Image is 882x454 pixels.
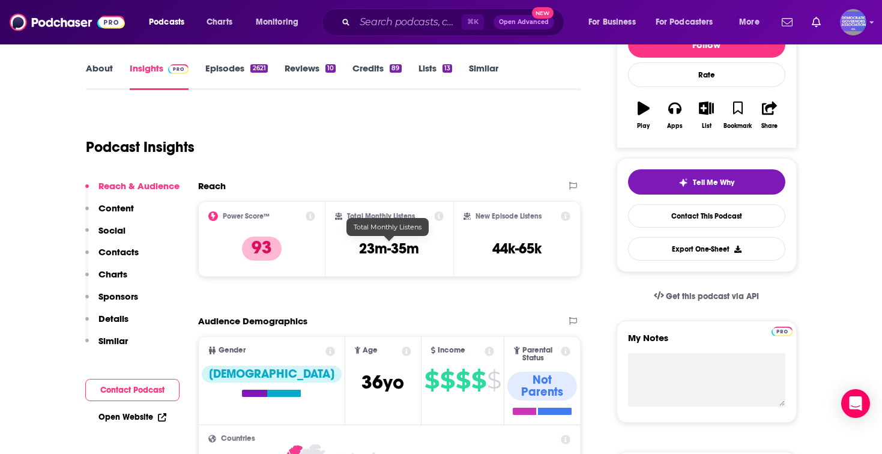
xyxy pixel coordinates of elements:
[754,94,785,137] button: Share
[666,291,759,301] span: Get this podcast via API
[140,13,200,32] button: open menu
[325,64,336,73] div: 10
[98,246,139,258] p: Contacts
[149,14,184,31] span: Podcasts
[648,13,731,32] button: open menu
[462,14,484,30] span: ⌘ K
[628,237,785,261] button: Export One-Sheet
[130,62,189,90] a: InsightsPodchaser Pro
[840,9,866,35] span: Logged in as DemGovs-Hamelburg
[347,212,415,220] h2: Total Monthly Listens
[807,12,826,32] a: Show notifications dropdown
[628,169,785,195] button: tell me why sparkleTell Me Why
[841,389,870,418] div: Open Intercom Messenger
[98,225,125,236] p: Social
[723,123,752,130] div: Bookmark
[85,291,138,313] button: Sponsors
[494,15,554,29] button: Open AdvancedNew
[637,123,650,130] div: Play
[198,180,226,192] h2: Reach
[628,94,659,137] button: Play
[219,347,246,354] span: Gender
[198,315,307,327] h2: Audience Demographics
[221,435,255,443] span: Countries
[588,14,636,31] span: For Business
[440,371,455,390] span: $
[168,64,189,74] img: Podchaser Pro
[86,138,195,156] h1: Podcast Insights
[98,412,166,422] a: Open Website
[10,11,125,34] img: Podchaser - Follow, Share and Rate Podcasts
[739,14,760,31] span: More
[656,14,713,31] span: For Podcasters
[487,371,501,390] span: $
[644,282,769,311] a: Get this podcast via API
[424,371,439,390] span: $
[359,240,419,258] h3: 23m-35m
[667,123,683,130] div: Apps
[580,13,651,32] button: open menu
[772,325,793,336] a: Pro website
[85,313,128,335] button: Details
[98,313,128,324] p: Details
[333,8,576,36] div: Search podcasts, credits, & more...
[507,372,577,401] div: Not Parents
[250,64,267,73] div: 2621
[492,240,542,258] h3: 44k-65k
[86,62,113,90] a: About
[690,94,722,137] button: List
[85,202,134,225] button: Content
[731,13,775,32] button: open menu
[678,178,688,187] img: tell me why sparkle
[199,13,240,32] a: Charts
[98,202,134,214] p: Content
[722,94,754,137] button: Bookmark
[352,62,401,90] a: Credits89
[85,268,127,291] button: Charts
[285,62,336,90] a: Reviews10
[702,123,711,130] div: List
[390,64,401,73] div: 89
[256,14,298,31] span: Monitoring
[242,237,282,261] p: 93
[628,204,785,228] a: Contact This Podcast
[456,371,470,390] span: $
[223,212,270,220] h2: Power Score™
[840,9,866,35] img: User Profile
[85,246,139,268] button: Contacts
[499,19,549,25] span: Open Advanced
[98,268,127,280] p: Charts
[355,13,462,32] input: Search podcasts, credits, & more...
[98,180,180,192] p: Reach & Audience
[772,327,793,336] img: Podchaser Pro
[476,212,542,220] h2: New Episode Listens
[354,223,421,231] span: Total Monthly Listens
[471,371,486,390] span: $
[85,225,125,247] button: Social
[628,332,785,353] label: My Notes
[522,347,559,362] span: Parental Status
[761,123,778,130] div: Share
[247,13,314,32] button: open menu
[85,180,180,202] button: Reach & Audience
[777,12,797,32] a: Show notifications dropdown
[443,64,452,73] div: 13
[85,335,128,357] button: Similar
[205,62,267,90] a: Episodes2621
[532,7,554,19] span: New
[207,14,232,31] span: Charts
[469,62,498,90] a: Similar
[628,31,785,58] button: Follow
[202,366,342,383] div: [DEMOGRAPHIC_DATA]
[693,178,734,187] span: Tell Me Why
[98,291,138,302] p: Sponsors
[659,94,690,137] button: Apps
[628,62,785,87] div: Rate
[361,371,404,394] span: 36 yo
[418,62,452,90] a: Lists13
[438,347,465,354] span: Income
[840,9,866,35] button: Show profile menu
[98,335,128,347] p: Similar
[363,347,378,354] span: Age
